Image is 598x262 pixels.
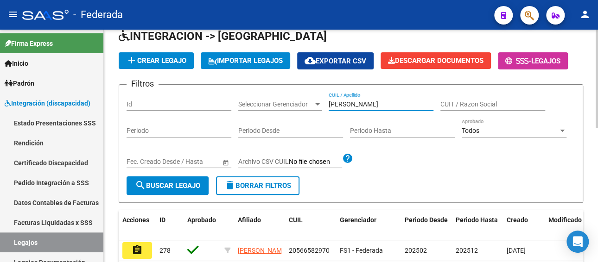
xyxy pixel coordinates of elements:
span: Gerenciador [340,216,376,224]
mat-icon: search [135,180,146,191]
span: Padrón [5,78,34,88]
datatable-header-cell: Afiliado [234,210,285,241]
span: INTEGRACION -> [GEOGRAPHIC_DATA] [119,30,327,43]
button: Borrar Filtros [216,176,299,195]
span: Periodo Desde [405,216,448,224]
span: - Federada [73,5,123,25]
button: Buscar Legajo [127,176,209,195]
span: 202512 [456,247,478,254]
h3: Filtros [127,77,159,90]
span: Aprobado [187,216,216,224]
input: Archivo CSV CUIL [289,158,342,166]
datatable-header-cell: Creado [503,210,545,241]
button: Crear Legajo [119,52,194,69]
span: 202502 [405,247,427,254]
button: -Legajos [498,52,568,69]
span: Descargar Documentos [388,56,483,65]
span: Modificado [548,216,582,224]
span: Creado [507,216,528,224]
span: Periodo Hasta [456,216,498,224]
datatable-header-cell: Aprobado [184,210,221,241]
button: IMPORTAR LEGAJOS [201,52,290,69]
span: ID [159,216,165,224]
span: Crear Legajo [126,56,186,65]
datatable-header-cell: Acciones [119,210,156,241]
datatable-header-cell: Periodo Desde [401,210,452,241]
datatable-header-cell: CUIL [285,210,336,241]
span: [DATE] [507,247,526,254]
mat-icon: help [342,153,353,164]
mat-icon: delete [224,180,235,191]
div: Open Intercom Messenger [566,231,589,253]
span: Exportar CSV [305,57,366,65]
button: Exportar CSV [297,52,374,69]
span: Afiliado [238,216,261,224]
mat-icon: add [126,55,137,66]
button: Open calendar [221,157,230,167]
datatable-header-cell: Modificado [545,210,586,241]
span: IMPORTAR LEGAJOS [208,56,283,65]
span: - [505,57,531,65]
mat-icon: menu [7,9,19,20]
span: 20566582970 [289,247,330,254]
input: Fecha inicio [127,158,160,166]
span: [PERSON_NAME] [238,247,287,254]
span: Integración (discapacidad) [5,98,90,108]
span: FS1 - Federada [340,247,383,254]
span: CUIL [289,216,303,224]
span: Borrar Filtros [224,181,291,190]
span: Buscar Legajo [135,181,200,190]
span: Inicio [5,58,28,69]
button: Descargar Documentos [381,52,491,69]
span: Acciones [122,216,149,224]
span: Archivo CSV CUIL [238,158,289,165]
mat-icon: cloud_download [305,55,316,66]
span: Firma Express [5,38,53,49]
span: Todos [462,127,479,134]
datatable-header-cell: Gerenciador [336,210,401,241]
input: Fecha fin [168,158,214,166]
span: Seleccionar Gerenciador [238,100,313,108]
mat-icon: person [579,9,591,20]
span: 278 [159,247,171,254]
span: Legajos [531,57,560,65]
datatable-header-cell: ID [156,210,184,241]
datatable-header-cell: Periodo Hasta [452,210,503,241]
mat-icon: assignment [132,244,143,256]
